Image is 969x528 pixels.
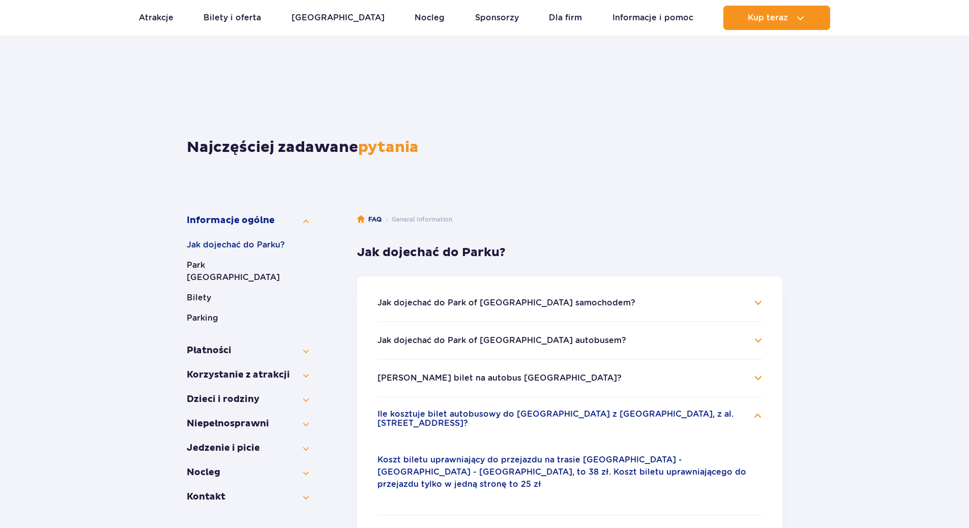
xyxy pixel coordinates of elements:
[187,467,309,479] button: Nocleg
[475,6,519,30] a: Sponsorzy
[357,245,782,260] h3: Jak dojechać do Parku?
[187,345,309,357] button: Płatności
[723,6,830,30] button: Kup teraz
[549,6,582,30] a: Dla firm
[377,454,762,490] p: Koszt biletu uprawniający do przejazdu na trasie [GEOGRAPHIC_DATA] - [GEOGRAPHIC_DATA] - [GEOGRAP...
[187,214,309,227] button: Informacje ogólne
[381,214,452,225] li: General Information
[748,13,788,22] span: Kup teraz
[187,312,309,324] button: Parking
[187,239,309,251] button: Jak dojechać do Parku?
[377,374,622,383] button: [PERSON_NAME] bilet na autobus [GEOGRAPHIC_DATA]?
[187,418,309,430] button: Niepełno­sprawni
[357,214,381,225] a: FAQ
[187,259,309,284] button: Park [GEOGRAPHIC_DATA]
[377,336,626,345] button: Jak dojechać do Park of [GEOGRAPHIC_DATA] autobusem?
[187,491,309,503] button: Kontakt
[415,6,445,30] a: Nocleg
[612,6,693,30] a: Informacje i pomoc
[187,292,309,304] button: Bilety
[377,298,635,307] button: Jak dojechać do Park of [GEOGRAPHIC_DATA] samochodem?
[187,442,309,454] button: Jedzenie i picie
[203,6,261,30] a: Bilety i oferta
[358,138,419,157] span: pytania
[187,369,309,381] button: Korzystanie z atrakcji
[187,138,782,157] h1: Najczęściej zadawane
[291,6,385,30] a: [GEOGRAPHIC_DATA]
[139,6,173,30] a: Atrakcje
[187,393,309,406] button: Dzieci i rodziny
[377,410,747,428] button: Ile kosztuje bilet autobusowy do [GEOGRAPHIC_DATA] z [GEOGRAPHIC_DATA], z al. [STREET_ADDRESS]?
